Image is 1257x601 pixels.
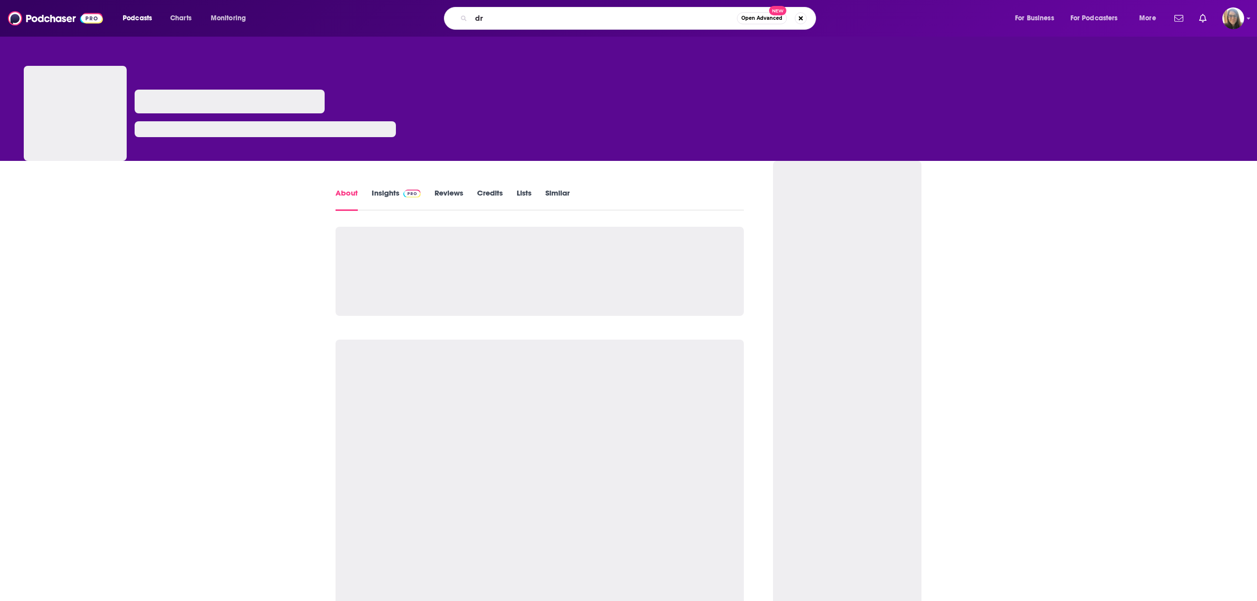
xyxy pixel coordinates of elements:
span: Podcasts [123,11,152,25]
a: Similar [545,188,570,211]
button: open menu [1064,10,1132,26]
a: Reviews [435,188,463,211]
a: Show notifications dropdown [1195,10,1210,27]
span: Logged in as akolesnik [1222,7,1244,29]
a: Lists [517,188,532,211]
button: open menu [1008,10,1066,26]
button: open menu [1132,10,1168,26]
span: Monitoring [211,11,246,25]
span: More [1139,11,1156,25]
button: Show profile menu [1222,7,1244,29]
button: open menu [204,10,259,26]
a: InsightsPodchaser Pro [372,188,421,211]
a: About [336,188,358,211]
input: Search podcasts, credits, & more... [471,10,737,26]
span: For Podcasters [1070,11,1118,25]
button: Open AdvancedNew [737,12,787,24]
span: Charts [170,11,192,25]
a: Show notifications dropdown [1170,10,1187,27]
button: open menu [116,10,165,26]
span: Open Advanced [741,16,782,21]
a: Credits [477,188,503,211]
span: For Business [1015,11,1054,25]
img: Podchaser - Follow, Share and Rate Podcasts [8,9,103,28]
img: Podchaser Pro [403,190,421,198]
img: User Profile [1222,7,1244,29]
span: New [769,6,787,15]
div: Search podcasts, credits, & more... [453,7,825,30]
a: Charts [164,10,197,26]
